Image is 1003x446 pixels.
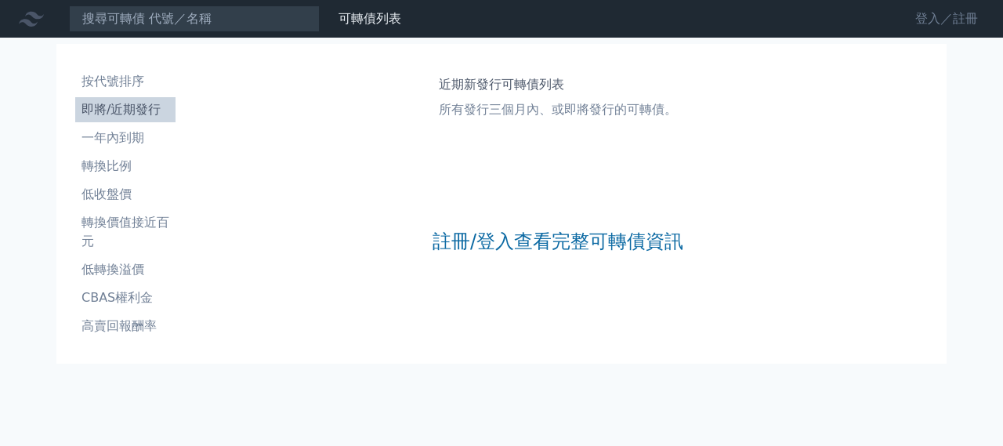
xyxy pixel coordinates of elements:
[75,185,176,204] li: 低收盤價
[75,213,176,251] li: 轉換價值接近百元
[433,229,683,254] a: 註冊/登入查看完整可轉債資訊
[75,157,176,176] li: 轉換比例
[439,75,677,94] h1: 近期新發行可轉債列表
[75,72,176,91] li: 按代號排序
[69,5,320,32] input: 搜尋可轉債 代號／名稱
[75,129,176,147] li: 一年內到期
[903,6,990,31] a: 登入／註冊
[75,317,176,335] li: 高賣回報酬率
[75,285,176,310] a: CBAS權利金
[75,288,176,307] li: CBAS權利金
[75,125,176,150] a: 一年內到期
[75,260,176,279] li: 低轉換溢價
[75,154,176,179] a: 轉換比例
[75,257,176,282] a: 低轉換溢價
[75,100,176,119] li: 即將/近期發行
[75,97,176,122] a: 即將/近期發行
[75,314,176,339] a: 高賣回報酬率
[75,182,176,207] a: 低收盤價
[339,11,401,26] a: 可轉債列表
[75,210,176,254] a: 轉換價值接近百元
[75,69,176,94] a: 按代號排序
[439,100,677,119] p: 所有發行三個月內、或即將發行的可轉債。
